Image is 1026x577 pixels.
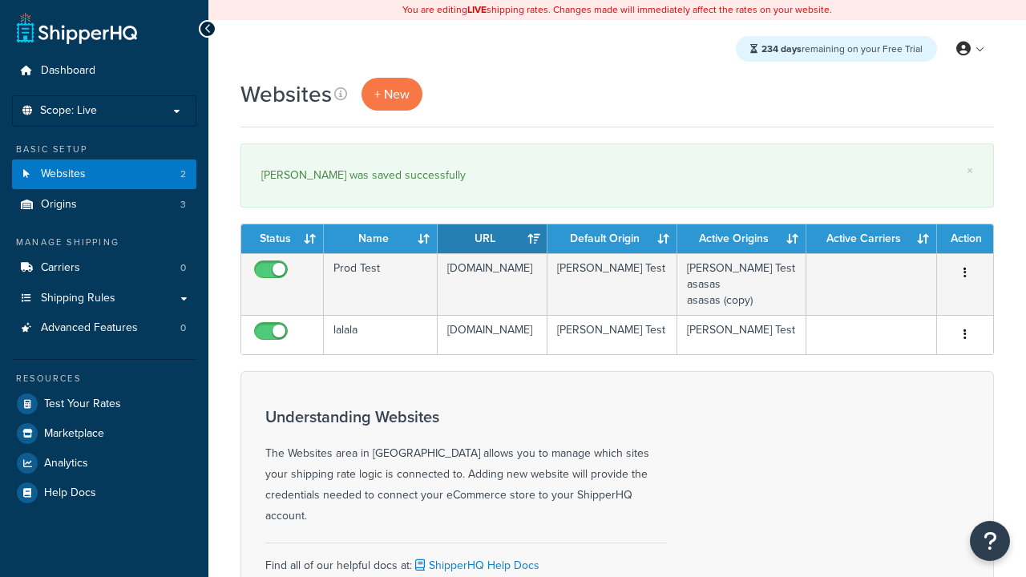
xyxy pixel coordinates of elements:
[324,315,438,354] td: lalala
[261,164,973,187] div: [PERSON_NAME] was saved successfully
[180,321,186,335] span: 0
[324,224,438,253] th: Name: activate to sort column ascending
[180,261,186,275] span: 0
[12,190,196,220] a: Origins 3
[438,315,547,354] td: [DOMAIN_NAME]
[12,143,196,156] div: Basic Setup
[17,12,137,44] a: ShipperHQ Home
[265,408,666,527] div: The Websites area in [GEOGRAPHIC_DATA] allows you to manage which sites your shipping rate logic ...
[44,486,96,500] span: Help Docs
[677,315,806,354] td: [PERSON_NAME] Test
[265,543,666,576] div: Find all of our helpful docs at:
[41,64,95,78] span: Dashboard
[547,224,677,253] th: Default Origin: activate to sort column ascending
[467,2,487,17] b: LIVE
[806,224,937,253] th: Active Carriers: activate to sort column ascending
[12,313,196,343] a: Advanced Features 0
[677,224,806,253] th: Active Origins: activate to sort column ascending
[44,457,88,470] span: Analytics
[41,261,80,275] span: Carriers
[44,397,121,411] span: Test Your Rates
[761,42,802,56] strong: 234 days
[12,313,196,343] li: Advanced Features
[547,315,677,354] td: [PERSON_NAME] Test
[677,253,806,315] td: [PERSON_NAME] Test asasas asasas (copy)
[12,419,196,448] a: Marketplace
[12,449,196,478] a: Analytics
[12,56,196,86] a: Dashboard
[40,104,97,118] span: Scope: Live
[438,253,547,315] td: [DOMAIN_NAME]
[41,167,86,181] span: Websites
[12,284,196,313] a: Shipping Rules
[12,372,196,385] div: Resources
[12,236,196,249] div: Manage Shipping
[180,167,186,181] span: 2
[937,224,993,253] th: Action
[12,159,196,189] li: Websites
[12,478,196,507] a: Help Docs
[265,408,666,426] h3: Understanding Websites
[241,224,324,253] th: Status: activate to sort column ascending
[967,164,973,177] a: ×
[547,253,677,315] td: [PERSON_NAME] Test
[41,292,115,305] span: Shipping Rules
[41,321,138,335] span: Advanced Features
[412,557,539,574] a: ShipperHQ Help Docs
[374,85,410,103] span: + New
[240,79,332,110] h1: Websites
[12,190,196,220] li: Origins
[12,159,196,189] a: Websites 2
[12,253,196,283] li: Carriers
[44,427,104,441] span: Marketplace
[736,36,937,62] div: remaining on your Free Trial
[324,253,438,315] td: Prod Test
[438,224,547,253] th: URL: activate to sort column ascending
[180,198,186,212] span: 3
[970,521,1010,561] button: Open Resource Center
[41,198,77,212] span: Origins
[362,78,422,111] a: + New
[12,389,196,418] a: Test Your Rates
[12,253,196,283] a: Carriers 0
